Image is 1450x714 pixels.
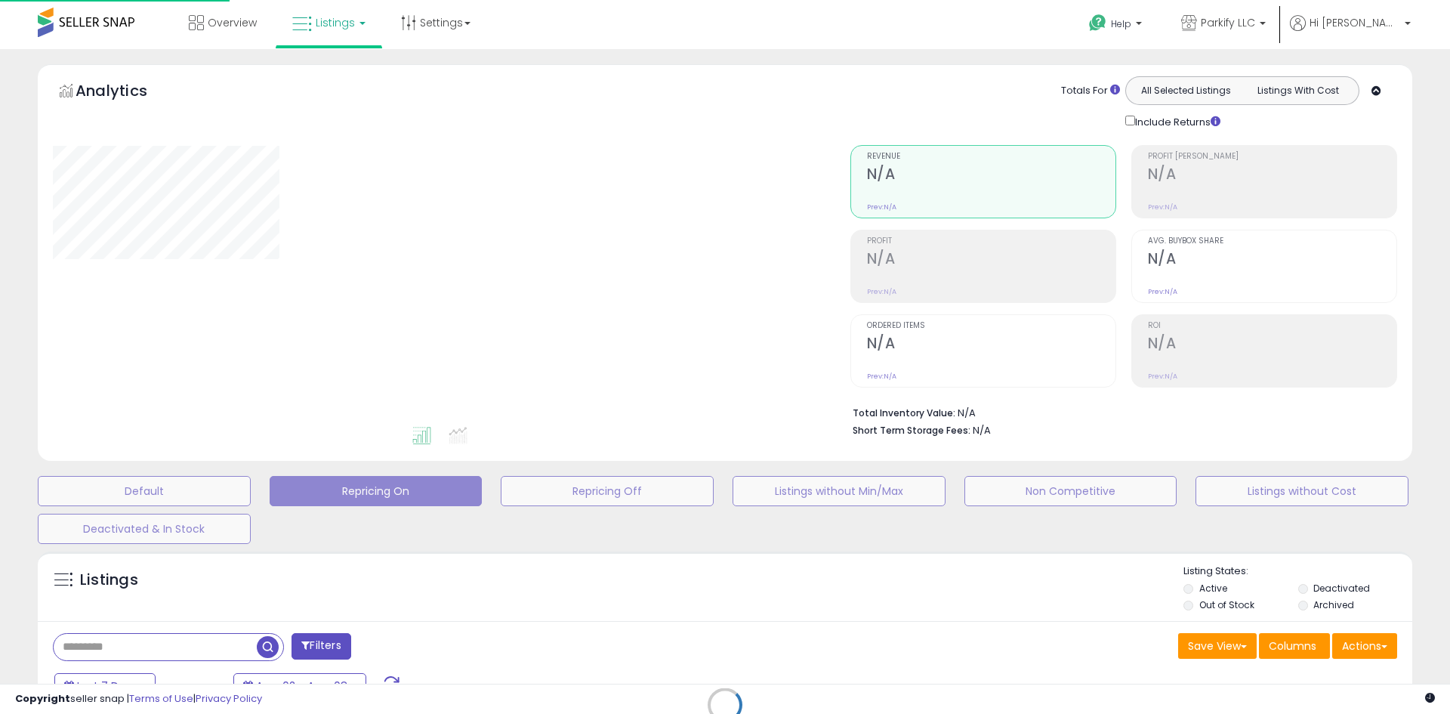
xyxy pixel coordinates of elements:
[867,287,896,296] small: Prev: N/A
[964,476,1177,506] button: Non Competitive
[867,322,1115,330] span: Ordered Items
[853,424,970,437] b: Short Term Storage Fees:
[867,237,1115,246] span: Profit
[867,335,1115,355] h2: N/A
[867,202,896,212] small: Prev: N/A
[1148,153,1396,161] span: Profit [PERSON_NAME]
[1148,202,1177,212] small: Prev: N/A
[270,476,483,506] button: Repricing On
[853,406,955,419] b: Total Inventory Value:
[1290,15,1411,49] a: Hi [PERSON_NAME]
[733,476,946,506] button: Listings without Min/Max
[867,153,1115,161] span: Revenue
[867,372,896,381] small: Prev: N/A
[1148,237,1396,246] span: Avg. Buybox Share
[501,476,714,506] button: Repricing Off
[15,691,70,706] strong: Copyright
[1310,15,1400,30] span: Hi [PERSON_NAME]
[1148,250,1396,270] h2: N/A
[1148,287,1177,296] small: Prev: N/A
[853,403,1386,421] li: N/A
[1088,14,1107,32] i: Get Help
[1130,81,1242,100] button: All Selected Listings
[316,15,355,30] span: Listings
[38,476,251,506] button: Default
[1242,81,1354,100] button: Listings With Cost
[1114,113,1239,130] div: Include Returns
[76,80,177,105] h5: Analytics
[1148,322,1396,330] span: ROI
[867,165,1115,186] h2: N/A
[1111,17,1131,30] span: Help
[1148,335,1396,355] h2: N/A
[867,250,1115,270] h2: N/A
[15,692,262,706] div: seller snap | |
[1148,165,1396,186] h2: N/A
[38,514,251,544] button: Deactivated & In Stock
[1061,84,1120,98] div: Totals For
[208,15,257,30] span: Overview
[1195,476,1408,506] button: Listings without Cost
[1148,372,1177,381] small: Prev: N/A
[973,423,991,437] span: N/A
[1077,2,1157,49] a: Help
[1201,15,1255,30] span: Parkify LLC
